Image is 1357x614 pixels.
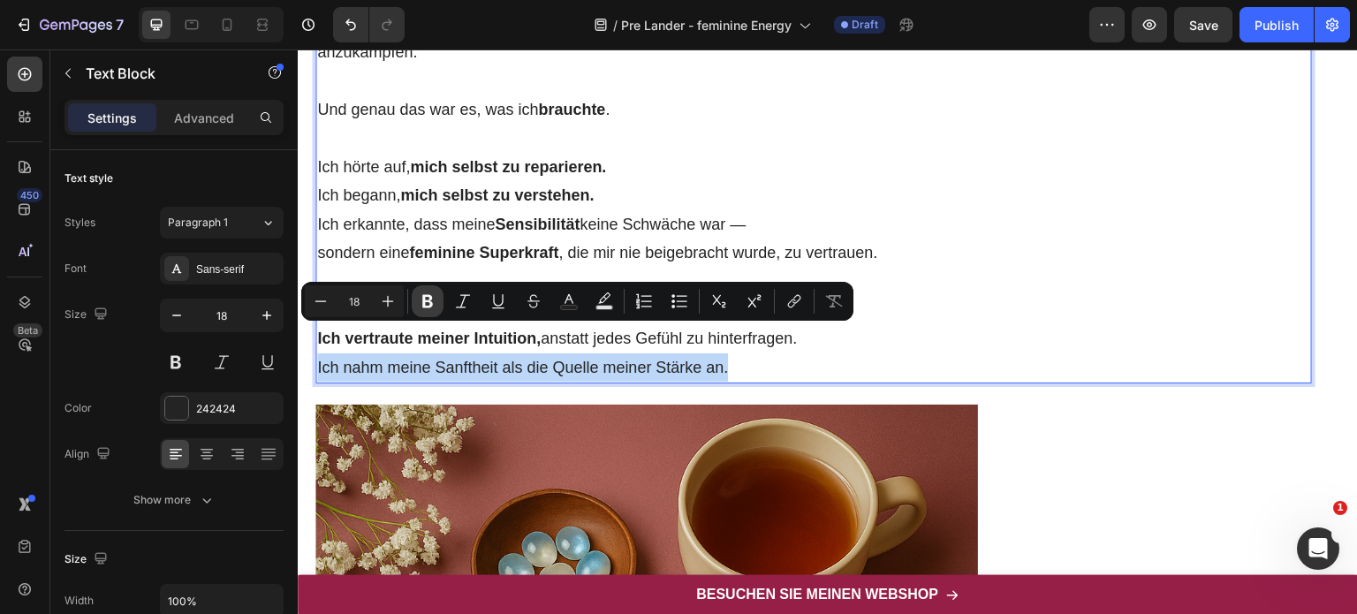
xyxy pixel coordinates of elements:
div: Sans-serif [196,262,279,277]
div: Align [64,443,114,466]
button: Show more [64,484,284,516]
strong: mich selbst zu reparieren. [112,109,308,126]
strong: Sensibilität [197,166,282,184]
strong: mich selbst zu verstehen. [102,137,296,155]
div: Editor contextual toolbar [301,282,853,321]
p: Settings [87,109,137,127]
p: 7 [116,14,124,35]
div: Size [64,303,111,327]
div: Show more [133,491,216,509]
strong: Ich lernte, meine Zyklen zu ehren, [19,252,274,269]
div: Publish [1255,16,1299,34]
p: Ich erkannte, dass meine keine Schwäche war — sondern eine , die mir nie beigebracht wurde, zu ve... [19,161,1012,218]
strong: BESUCHEN SIE MEINEN WEBSHOP [398,537,641,552]
button: Paragraph 1 [160,207,284,239]
p: Ich hörte auf, Ich begann, [19,103,1012,161]
span: Paragraph 1 [168,215,228,231]
div: Styles [64,215,95,231]
span: Pre Lander - feminine Energy [621,16,792,34]
div: Text style [64,171,113,186]
p: Advanced [174,109,234,127]
p: anstatt sie zu übergehen. anstatt jedes Gefühl zu hinterfragen. Ich nahm meine Sanftheit als die ... [19,246,1012,332]
p: Text Block [86,63,236,84]
iframe: Intercom live chat [1297,527,1339,570]
div: 242424 [196,401,279,417]
div: Font [64,261,87,277]
span: Draft [852,17,878,33]
div: Beta [13,323,42,337]
iframe: Design area [298,49,1357,614]
div: Color [64,400,92,416]
button: Save [1174,7,1232,42]
span: Save [1189,18,1218,33]
div: Undo/Redo [333,7,405,42]
p: Und genau das war es, was ich . [19,46,1012,74]
div: 450 [17,188,42,202]
div: Width [64,593,94,609]
strong: brauchte [240,51,307,69]
button: Publish [1239,7,1314,42]
button: 7 [7,7,132,42]
span: 1 [1333,501,1347,515]
span: / [613,16,618,34]
div: Size [64,548,111,572]
strong: feminine Superkraft [111,194,261,212]
strong: Ich vertraute meiner Intuition, [19,280,243,298]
